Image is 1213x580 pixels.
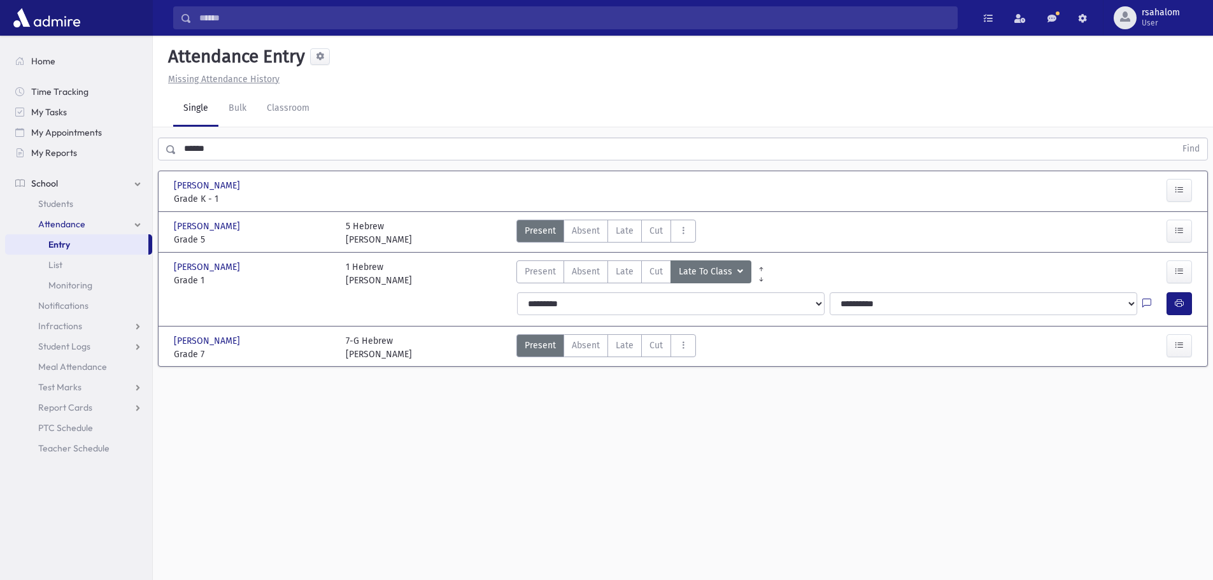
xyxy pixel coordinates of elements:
span: Late [616,265,634,278]
a: Meal Attendance [5,357,152,377]
span: Notifications [38,300,89,311]
span: Infractions [38,320,82,332]
a: Bulk [218,91,257,127]
a: Entry [5,234,148,255]
span: Late To Class [679,265,735,279]
a: Report Cards [5,397,152,418]
span: Students [38,198,73,209]
span: Cut [649,265,663,278]
span: Absent [572,224,600,237]
span: [PERSON_NAME] [174,220,243,233]
span: Report Cards [38,402,92,413]
a: My Tasks [5,102,152,122]
span: Meal Attendance [38,361,107,372]
input: Search [192,6,957,29]
span: Grade 7 [174,348,333,361]
a: My Appointments [5,122,152,143]
span: Cut [649,224,663,237]
div: 1 Hebrew [PERSON_NAME] [346,260,412,287]
h5: Attendance Entry [163,46,305,67]
span: Attendance [38,218,85,230]
a: Monitoring [5,275,152,295]
a: Student Logs [5,336,152,357]
span: Time Tracking [31,86,89,97]
span: Grade 1 [174,274,333,287]
span: My Appointments [31,127,102,138]
button: Find [1175,138,1207,160]
a: Home [5,51,152,71]
div: AttTypes [516,220,696,246]
span: Absent [572,265,600,278]
span: rsahalom [1142,8,1180,18]
span: List [48,259,62,271]
a: Students [5,194,152,214]
a: Test Marks [5,377,152,397]
span: My Tasks [31,106,67,118]
a: Infractions [5,316,152,336]
span: Present [525,339,556,352]
button: Late To Class [670,260,751,283]
a: Classroom [257,91,320,127]
a: Teacher Schedule [5,438,152,458]
span: PTC Schedule [38,422,93,434]
a: Time Tracking [5,81,152,102]
span: Student Logs [38,341,90,352]
span: Grade K - 1 [174,192,333,206]
span: Home [31,55,55,67]
u: Missing Attendance History [168,74,280,85]
div: AttTypes [516,334,696,361]
span: Absent [572,339,600,352]
span: [PERSON_NAME] [174,334,243,348]
a: List [5,255,152,275]
span: User [1142,18,1180,28]
span: Entry [48,239,70,250]
span: Present [525,265,556,278]
span: [PERSON_NAME] [174,260,243,274]
a: Attendance [5,214,152,234]
span: My Reports [31,147,77,159]
div: 5 Hebrew [PERSON_NAME] [346,220,412,246]
img: AdmirePro [10,5,83,31]
span: Test Marks [38,381,82,393]
span: [PERSON_NAME] [174,179,243,192]
div: AttTypes [516,260,751,287]
span: Monitoring [48,279,92,291]
div: 7-G Hebrew [PERSON_NAME] [346,334,412,361]
span: School [31,178,58,189]
span: Late [616,339,634,352]
span: Grade 5 [174,233,333,246]
span: Present [525,224,556,237]
span: Late [616,224,634,237]
a: Missing Attendance History [163,74,280,85]
a: School [5,173,152,194]
a: PTC Schedule [5,418,152,438]
a: Notifications [5,295,152,316]
span: Teacher Schedule [38,442,110,454]
a: Single [173,91,218,127]
span: Cut [649,339,663,352]
a: My Reports [5,143,152,163]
